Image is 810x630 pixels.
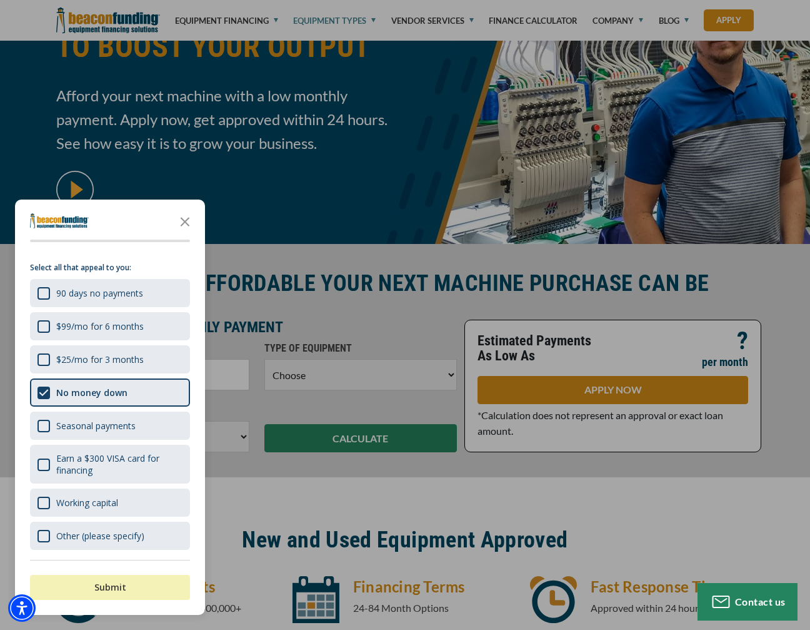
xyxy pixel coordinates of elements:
[8,594,36,622] div: Accessibility Menu
[30,345,190,373] div: $25/mo for 3 months
[56,287,143,299] div: 90 days no payments
[30,279,190,307] div: 90 days no payments
[56,420,136,432] div: Seasonal payments
[30,489,190,517] div: Working capital
[30,522,190,550] div: Other (please specify)
[30,312,190,340] div: $99/mo for 6 months
[172,208,197,233] button: Close the survey
[15,200,205,615] div: Survey
[30,262,190,274] p: Select all that appeal to you:
[56,497,118,509] div: Working capital
[30,575,190,600] button: Submit
[56,387,127,399] div: No money down
[56,320,144,332] div: $99/mo for 6 months
[56,353,144,365] div: $25/mo for 3 months
[56,530,144,542] div: Other (please specify)
[56,452,182,476] div: Earn a $300 VISA card for financing
[735,596,786,607] span: Contact us
[30,379,190,407] div: No money down
[697,583,797,621] button: Contact us
[30,213,89,228] img: Company logo
[30,445,190,484] div: Earn a $300 VISA card for financing
[30,412,190,440] div: Seasonal payments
